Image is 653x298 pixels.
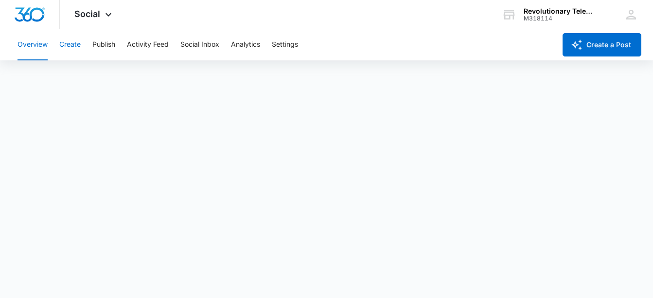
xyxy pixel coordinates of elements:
[524,15,595,22] div: account id
[18,29,48,60] button: Overview
[127,29,169,60] button: Activity Feed
[74,9,100,19] span: Social
[524,7,595,15] div: account name
[59,29,81,60] button: Create
[272,29,298,60] button: Settings
[231,29,260,60] button: Analytics
[563,33,641,56] button: Create a Post
[180,29,219,60] button: Social Inbox
[92,29,115,60] button: Publish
